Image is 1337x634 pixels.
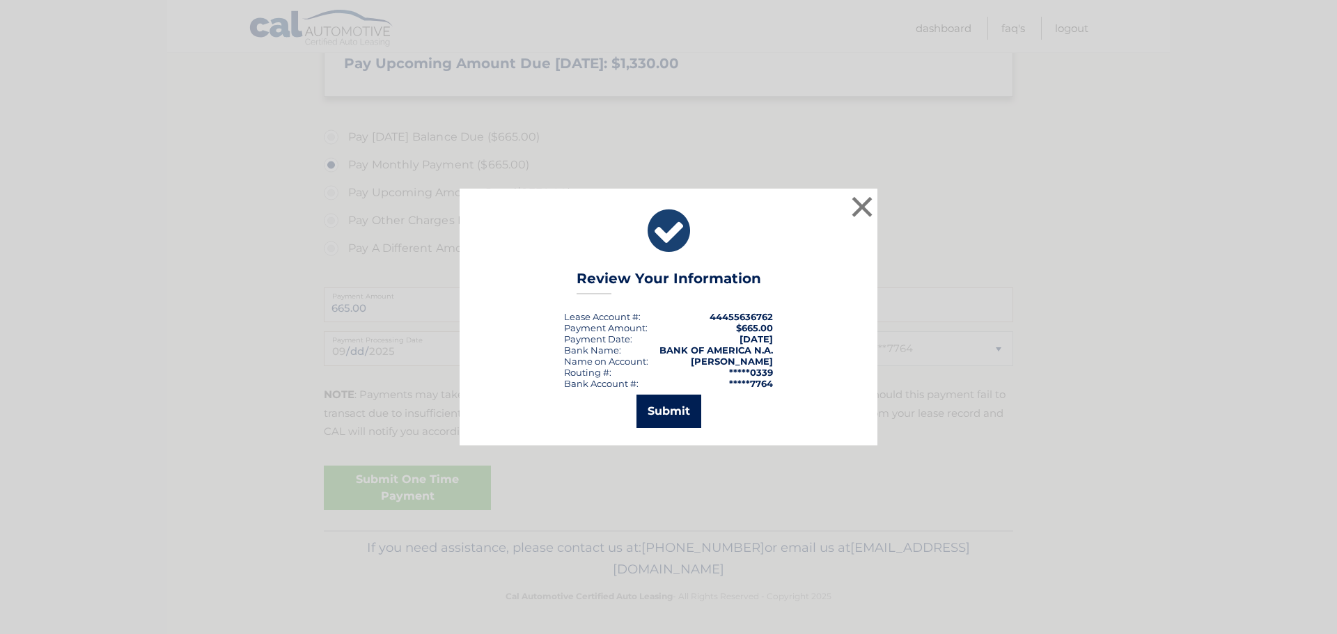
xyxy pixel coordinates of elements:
[564,333,630,344] span: Payment Date
[710,311,773,322] strong: 44455636762
[848,193,876,221] button: ×
[564,333,632,344] div: :
[564,311,641,322] div: Lease Account #:
[564,356,648,367] div: Name on Account:
[564,344,621,356] div: Bank Name:
[564,367,611,378] div: Routing #:
[636,395,701,428] button: Submit
[577,270,761,294] h3: Review Your Information
[736,322,773,333] span: $665.00
[740,333,773,344] span: [DATE]
[659,344,773,356] strong: BANK OF AMERICA N.A.
[691,356,773,367] strong: [PERSON_NAME]
[564,378,639,389] div: Bank Account #:
[564,322,648,333] div: Payment Amount:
